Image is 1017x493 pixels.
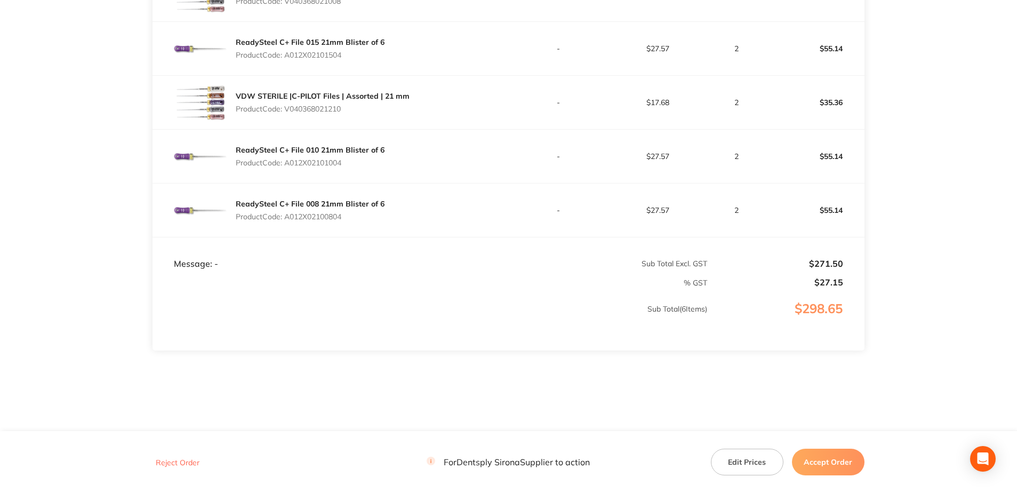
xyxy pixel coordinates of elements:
p: Product Code: V040368021210 [236,105,410,113]
p: $298.65 [708,301,864,338]
p: $27.15 [708,277,843,287]
img: Z3llZ2h2eg [174,22,227,75]
p: $27.57 [608,206,707,214]
p: $27.57 [608,152,707,161]
p: % GST [153,279,707,287]
p: $55.14 [765,36,864,61]
p: $55.14 [765,144,864,169]
p: 2 [708,98,764,107]
p: $27.57 [608,44,707,53]
img: ZnN5MTNvbQ [174,184,227,237]
p: Sub Total ( 6 Items) [153,305,707,335]
p: - [509,152,607,161]
p: Product Code: A012X02101004 [236,158,385,167]
p: Sub Total Excl. GST [509,259,707,268]
button: Reject Order [153,458,203,467]
div: Open Intercom Messenger [970,446,996,472]
button: Accept Order [792,449,864,475]
p: $271.50 [708,259,843,268]
p: $17.68 [608,98,707,107]
img: MHltNTkzZg [174,130,227,183]
p: For Dentsply Sirona Supplier to action [427,457,590,467]
button: Edit Prices [711,449,783,475]
p: 2 [708,44,764,53]
p: - [509,98,607,107]
p: 2 [708,152,764,161]
p: $55.14 [765,197,864,223]
p: Product Code: A012X02100804 [236,212,385,221]
a: ReadySteel C+ File 015 21mm Blister of 6 [236,37,385,47]
a: VDW STERILE |C-PILOT Files | Assorted | 21 mm [236,91,410,101]
p: Product Code: A012X02101504 [236,51,385,59]
img: YmRjcnF3NQ [174,76,227,129]
p: - [509,44,607,53]
a: ReadySteel C+ File 008 21mm Blister of 6 [236,199,385,209]
p: 2 [708,206,764,214]
a: ReadySteel C+ File 010 21mm Blister of 6 [236,145,385,155]
td: Message: - [153,237,508,269]
p: - [509,206,607,214]
p: $35.36 [765,90,864,115]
